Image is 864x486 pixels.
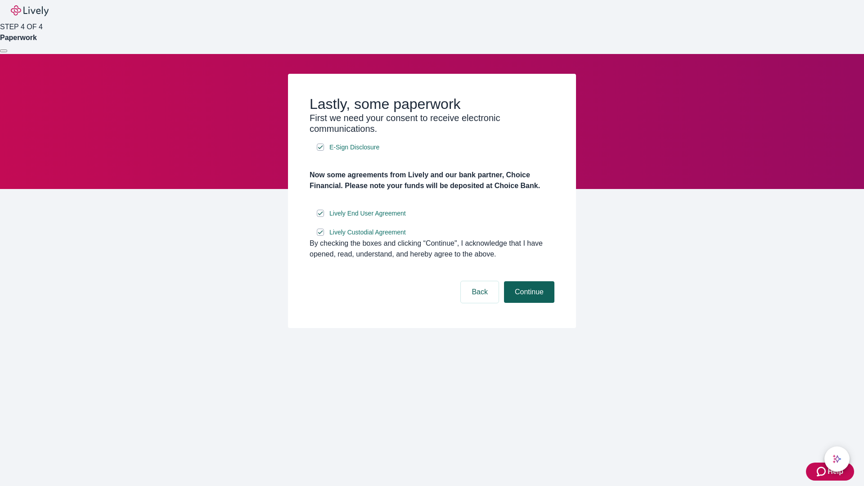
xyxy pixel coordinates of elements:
[504,281,554,303] button: Continue
[329,143,379,152] span: E-Sign Disclosure
[310,95,554,112] h2: Lastly, some paperwork
[806,463,854,481] button: Zendesk support iconHelp
[328,227,408,238] a: e-sign disclosure document
[824,446,850,472] button: chat
[817,466,828,477] svg: Zendesk support icon
[329,228,406,237] span: Lively Custodial Agreement
[328,208,408,219] a: e-sign disclosure document
[310,170,554,191] h4: Now some agreements from Lively and our bank partner, Choice Financial. Please note your funds wi...
[310,238,554,260] div: By checking the boxes and clicking “Continue", I acknowledge that I have opened, read, understand...
[828,466,843,477] span: Help
[328,142,381,153] a: e-sign disclosure document
[310,112,554,134] h3: First we need your consent to receive electronic communications.
[832,454,841,463] svg: Lively AI Assistant
[11,5,49,16] img: Lively
[461,281,499,303] button: Back
[329,209,406,218] span: Lively End User Agreement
